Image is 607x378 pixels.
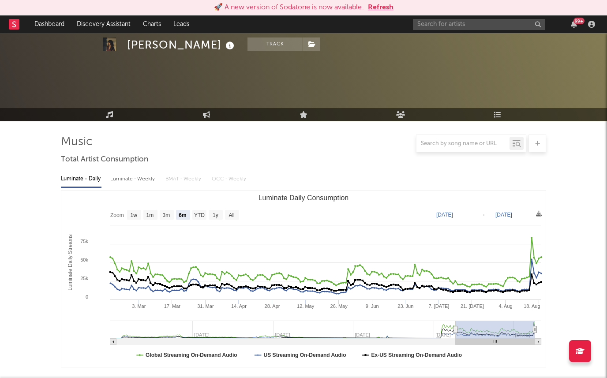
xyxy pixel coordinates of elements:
[86,294,88,299] text: 0
[132,303,146,309] text: 3. Mar
[366,303,379,309] text: 9. Jun
[259,194,349,202] text: Luminate Daily Consumption
[28,15,71,33] a: Dashboard
[265,303,280,309] text: 28. Apr
[571,21,577,28] button: 99+
[137,15,167,33] a: Charts
[61,154,148,165] span: Total Artist Consumption
[229,212,234,218] text: All
[197,303,214,309] text: 31. Mar
[110,212,124,218] text: Zoom
[368,2,393,13] button: Refresh
[213,212,218,218] text: 1y
[167,15,195,33] a: Leads
[61,172,101,187] div: Luminate - Daily
[524,303,540,309] text: 18. Aug
[461,303,484,309] text: 21. [DATE]
[61,191,546,367] svg: Luminate Daily Consumption
[413,19,545,30] input: Search for artists
[127,37,236,52] div: [PERSON_NAME]
[247,37,303,51] button: Track
[297,303,315,309] text: 12. May
[498,303,512,309] text: 4. Aug
[146,212,154,218] text: 1m
[416,140,510,147] input: Search by song name or URL
[436,212,453,218] text: [DATE]
[573,18,585,24] div: 99 +
[80,257,88,262] text: 50k
[163,212,170,218] text: 3m
[146,352,237,358] text: Global Streaming On-Demand Audio
[80,276,88,281] text: 25k
[71,15,137,33] a: Discovery Assistant
[194,212,205,218] text: YTD
[495,212,512,218] text: [DATE]
[330,303,348,309] text: 26. May
[480,212,486,218] text: →
[371,352,462,358] text: Ex-US Streaming On-Demand Audio
[110,172,157,187] div: Luminate - Weekly
[179,212,186,218] text: 6m
[67,234,73,290] text: Luminate Daily Streams
[397,303,413,309] text: 23. Jun
[264,352,346,358] text: US Streaming On-Demand Audio
[214,2,363,13] div: 🚀 A new version of Sodatone is now available.
[231,303,247,309] text: 14. Apr
[164,303,181,309] text: 17. Mar
[131,212,138,218] text: 1w
[80,239,88,244] text: 75k
[428,303,449,309] text: 7. [DATE]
